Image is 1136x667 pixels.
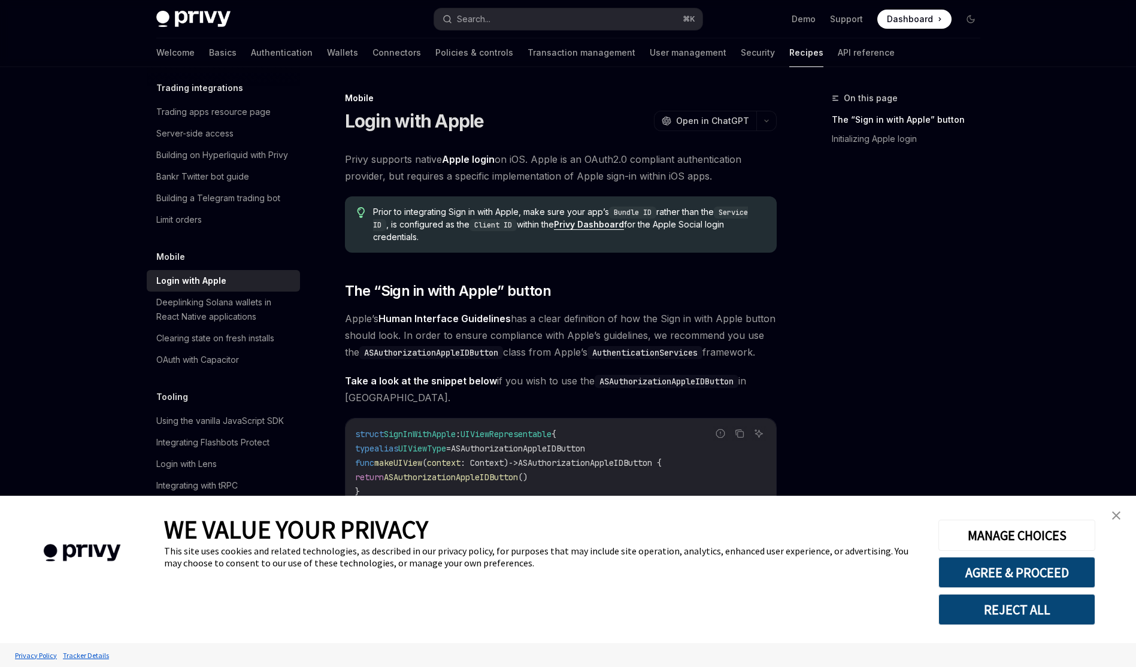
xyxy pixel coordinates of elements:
[147,101,300,123] a: Trading apps resource page
[345,281,551,301] span: The “Sign in with Apple” button
[355,443,398,454] span: typealias
[683,14,695,24] span: ⌘ K
[147,453,300,475] a: Login with Lens
[147,292,300,328] a: Deeplinking Solana wallets in React Native applications
[461,429,552,439] span: UIViewRepresentable
[469,219,517,231] code: Client ID
[508,457,518,468] span: ->
[164,545,920,569] div: This site uses cookies and related technologies, as described in our privacy policy, for purposes...
[327,38,358,67] a: Wallets
[156,148,288,162] div: Building on Hyperliquid with Privy
[355,472,384,483] span: return
[451,443,585,454] span: ASAuthorizationAppleIDButton
[147,144,300,166] a: Building on Hyperliquid with Privy
[156,191,280,205] div: Building a Telegram trading bot
[384,429,456,439] span: SignInWithApple
[147,123,300,144] a: Server-side access
[156,295,293,324] div: Deeplinking Solana wallets in React Native applications
[887,13,933,25] span: Dashboard
[156,457,217,471] div: Login with Lens
[741,38,775,67] a: Security
[147,410,300,432] a: Using the vanilla JavaScript SDK
[147,349,300,371] a: OAuth with Capacitor
[156,390,188,404] h5: Tooling
[442,153,495,166] a: Apple login
[156,105,271,119] div: Trading apps resource page
[373,206,764,243] span: Prior to integrating Sign in with Apple, make sure your app’s rather than the , is configured as ...
[345,92,777,104] div: Mobile
[528,38,635,67] a: Transaction management
[147,209,300,231] a: Limit orders
[156,414,284,428] div: Using the vanilla JavaScript SDK
[595,375,738,388] code: ASAuthorizationAppleIDButton
[938,520,1095,551] button: MANAGE CHOICES
[518,457,662,468] span: ASAuthorizationAppleIDButton {
[518,472,528,483] span: ()
[345,310,777,360] span: Apple’s has a clear definition of how the Sign in with Apple button should look. In order to ensu...
[457,12,490,26] div: Search...
[374,457,422,468] span: makeUIView
[732,426,747,441] button: Copy the contents from the code block
[345,372,777,406] span: if you wish to use the in [GEOGRAPHIC_DATA].
[384,472,518,483] span: ASAuthorizationAppleIDButton
[156,331,274,345] div: Clearing state on fresh installs
[832,129,990,148] a: Initializing Apple login
[156,478,238,493] div: Integrating with tRPC
[552,429,556,439] span: {
[156,169,249,184] div: Bankr Twitter bot guide
[372,38,421,67] a: Connectors
[456,429,461,439] span: :
[156,435,269,450] div: Integrating Flashbots Protect
[164,514,428,545] span: WE VALUE YOUR PRIVACY
[844,91,898,105] span: On this page
[156,274,226,288] div: Login with Apple
[832,110,990,129] a: The “Sign in with Apple” button
[676,115,749,127] span: Open in ChatGPT
[1112,511,1120,520] img: close banner
[398,443,446,454] span: UIViewType
[554,219,624,230] a: Privy Dashboard
[961,10,980,29] button: Toggle dark mode
[156,11,231,28] img: dark logo
[1104,504,1128,527] a: close banner
[147,328,300,349] a: Clearing state on fresh installs
[609,207,656,219] code: Bundle ID
[378,313,511,325] a: Human Interface Guidelines
[147,475,300,496] a: Integrating with tRPC
[156,126,234,141] div: Server-side access
[938,557,1095,588] button: AGREE & PROCEED
[435,38,513,67] a: Policies & controls
[18,527,146,579] img: company logo
[422,457,427,468] span: (
[830,13,863,25] a: Support
[147,432,300,453] a: Integrating Flashbots Protect
[446,443,451,454] span: =
[156,81,243,95] h5: Trading integrations
[877,10,952,29] a: Dashboard
[355,486,360,497] span: }
[345,110,484,132] h1: Login with Apple
[587,346,702,359] code: AuthenticationServices
[373,207,748,231] code: Service ID
[751,426,767,441] button: Ask AI
[156,213,202,227] div: Limit orders
[12,645,60,666] a: Privacy Policy
[156,353,239,367] div: OAuth with Capacitor
[251,38,313,67] a: Authentication
[650,38,726,67] a: User management
[147,270,300,292] a: Login with Apple
[357,207,365,218] svg: Tip
[156,38,195,67] a: Welcome
[209,38,237,67] a: Basics
[355,429,384,439] span: struct
[789,38,823,67] a: Recipes
[654,111,756,131] button: Open in ChatGPT
[355,457,374,468] span: func
[147,187,300,209] a: Building a Telegram trading bot
[434,8,702,30] button: Search...⌘K
[345,375,497,387] strong: Take a look at the snippet below
[156,250,185,264] h5: Mobile
[147,166,300,187] a: Bankr Twitter bot guide
[359,346,503,359] code: ASAuthorizationAppleIDButton
[792,13,816,25] a: Demo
